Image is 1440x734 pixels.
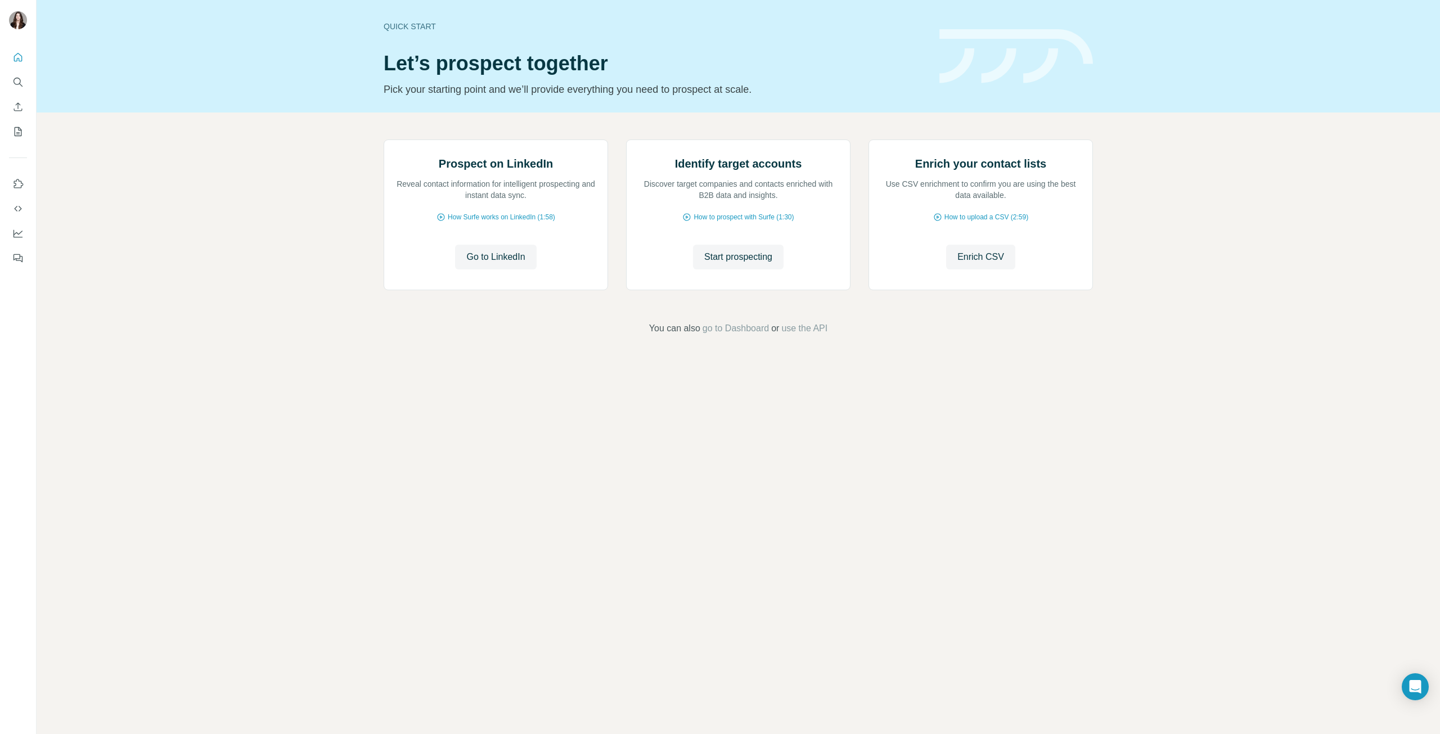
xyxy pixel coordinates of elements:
button: Quick start [9,47,27,67]
img: banner [939,29,1093,84]
button: Use Surfe API [9,199,27,219]
button: Use Surfe on LinkedIn [9,174,27,194]
span: Enrich CSV [957,250,1004,264]
button: Dashboard [9,223,27,244]
span: or [771,322,779,335]
h2: Identify target accounts [675,156,802,172]
p: Use CSV enrichment to confirm you are using the best data available. [880,178,1081,201]
p: Pick your starting point and we’ll provide everything you need to prospect at scale. [384,82,926,97]
button: Search [9,72,27,92]
div: Open Intercom Messenger [1402,673,1429,700]
span: Go to LinkedIn [466,250,525,264]
button: My lists [9,121,27,142]
span: You can also [649,322,700,335]
button: use the API [781,322,827,335]
button: Go to LinkedIn [455,245,536,269]
h2: Prospect on LinkedIn [439,156,553,172]
span: How Surfe works on LinkedIn (1:58) [448,212,555,222]
img: Avatar [9,11,27,29]
span: How to upload a CSV (2:59) [944,212,1028,222]
div: Quick start [384,21,926,32]
span: How to prospect with Surfe (1:30) [694,212,794,222]
p: Discover target companies and contacts enriched with B2B data and insights. [638,178,839,201]
p: Reveal contact information for intelligent prospecting and instant data sync. [395,178,596,201]
button: go to Dashboard [703,322,769,335]
h2: Enrich your contact lists [915,156,1046,172]
span: Start prospecting [704,250,772,264]
button: Enrich CSV [946,245,1015,269]
button: Feedback [9,248,27,268]
h1: Let’s prospect together [384,52,926,75]
button: Start prospecting [693,245,784,269]
button: Enrich CSV [9,97,27,117]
